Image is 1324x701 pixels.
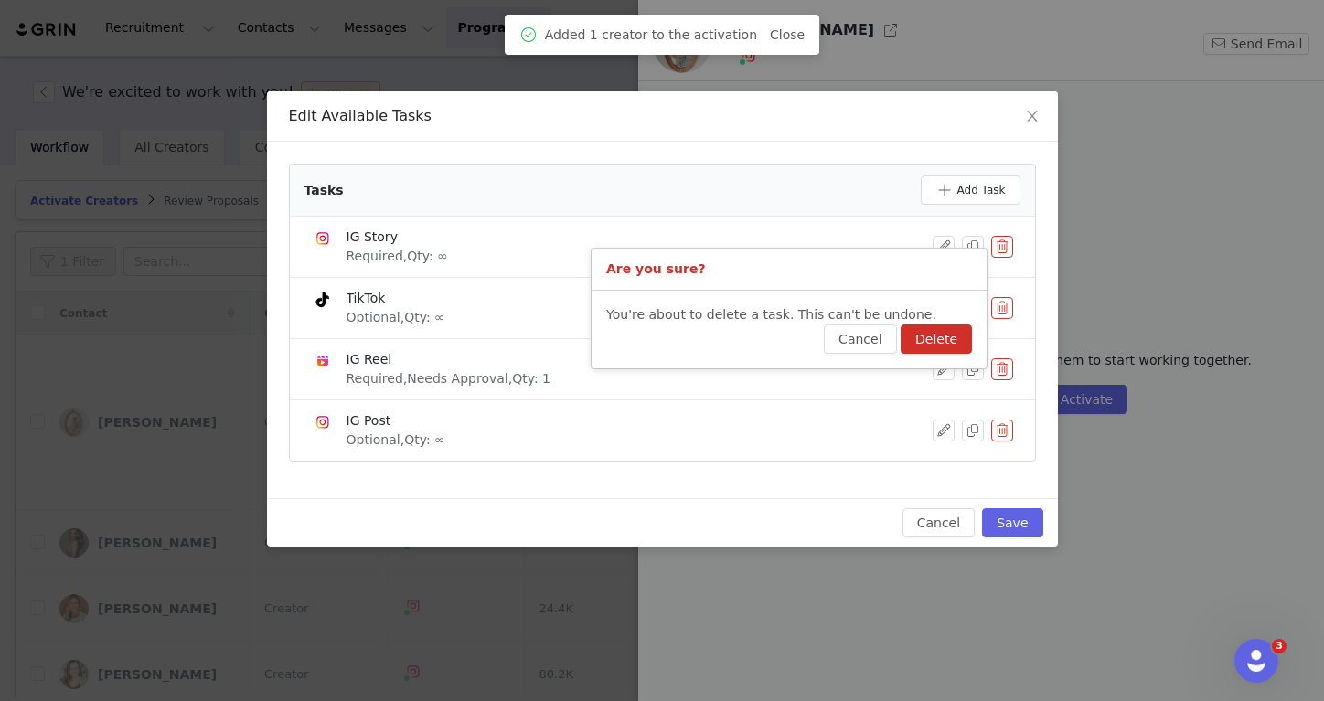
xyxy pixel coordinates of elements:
[1007,91,1058,143] button: Close
[347,289,445,308] div: TikTok
[347,310,405,324] span: Optional,
[315,415,330,430] img: instagram.svg
[982,508,1042,537] button: Save
[347,411,445,430] div: IG Post
[347,350,551,369] div: IG Reel
[347,228,448,247] div: IG Story
[545,26,757,45] span: Added 1 creator to the activation
[404,432,445,447] span: Qty: ∞
[1272,639,1287,653] span: 3
[289,106,1036,126] div: Edit Available Tasks
[1025,109,1040,123] i: icon: close
[404,310,445,324] span: Qty: ∞
[347,249,408,263] span: Required,
[315,354,330,368] img: instagram-reels.svg
[347,432,405,447] span: Optional,
[512,371,550,386] span: Qty: 1
[407,249,448,263] span: Qty: ∞
[921,175,1020,205] button: Add Task
[304,181,344,200] div: Tasks
[1234,639,1278,683] iframe: Intercom live chat
[347,371,408,386] span: Required,
[407,371,512,386] span: Needs Approval,
[315,231,330,246] img: instagram.svg
[902,508,975,537] button: Cancel
[770,27,805,42] a: Close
